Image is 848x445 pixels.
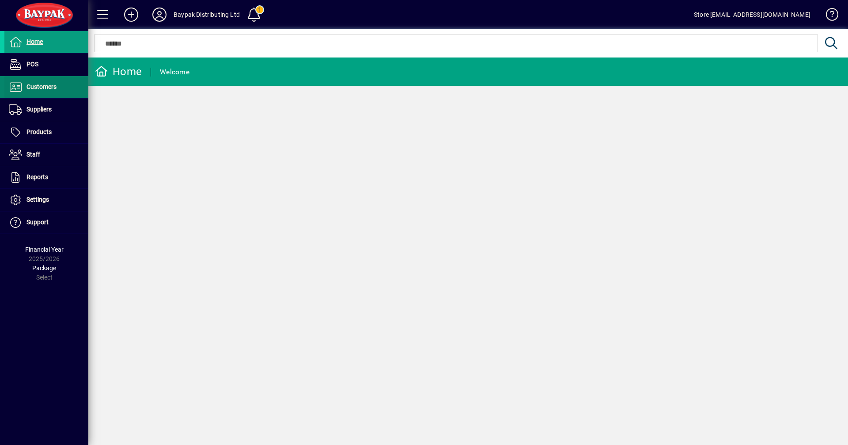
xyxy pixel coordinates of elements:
div: Welcome [160,65,189,79]
span: Staff [26,151,40,158]
a: Suppliers [4,99,88,121]
span: Customers [26,83,57,90]
div: Baypak Distributing Ltd [174,8,240,22]
span: Home [26,38,43,45]
a: POS [4,54,88,76]
span: Products [26,128,52,135]
a: Support [4,211,88,234]
span: Package [32,265,56,272]
a: Knowledge Base [819,2,837,31]
div: Home [95,65,142,79]
a: Customers [4,76,88,98]
span: Suppliers [26,106,52,113]
button: Add [117,7,145,23]
a: Settings [4,189,88,211]
span: Reports [26,173,48,180]
span: Support [26,219,49,226]
span: Financial Year [25,246,64,253]
span: POS [26,61,38,68]
span: Settings [26,196,49,203]
a: Reports [4,166,88,188]
div: Store [EMAIL_ADDRESS][DOMAIN_NAME] [694,8,810,22]
a: Staff [4,144,88,166]
a: Products [4,121,88,143]
button: Profile [145,7,174,23]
